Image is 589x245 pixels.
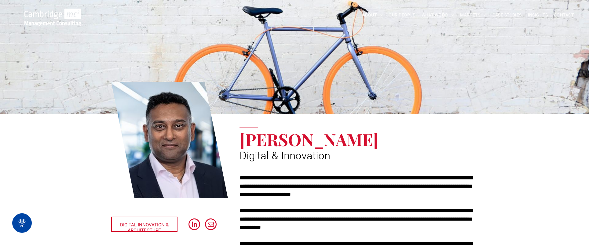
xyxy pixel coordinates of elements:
span: Digital & Innovation [240,150,330,162]
a: OUR PEOPLE [386,10,418,20]
a: CONTACT [551,10,577,20]
img: Go to Homepage [24,9,81,26]
a: MARKETS [457,10,489,20]
a: Rachi Weerasinghe | Digital & Innovation | Cambridge Management Consulting [111,81,228,199]
a: Your Business Transformed | Cambridge Management Consulting [24,9,81,16]
a: email [205,218,217,232]
a: DIGITAL INNOVATION & ARCHITECTURE [111,217,177,232]
span: DIGITAL INNOVATION & ARCHITECTURE [112,217,176,238]
a: ABOUT [359,10,386,20]
span: [PERSON_NAME] [240,128,379,150]
a: CASE STUDIES [489,10,525,20]
a: INSIGHTS [525,10,551,20]
a: linkedin [188,218,200,232]
a: WHAT WE DO [419,10,457,20]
